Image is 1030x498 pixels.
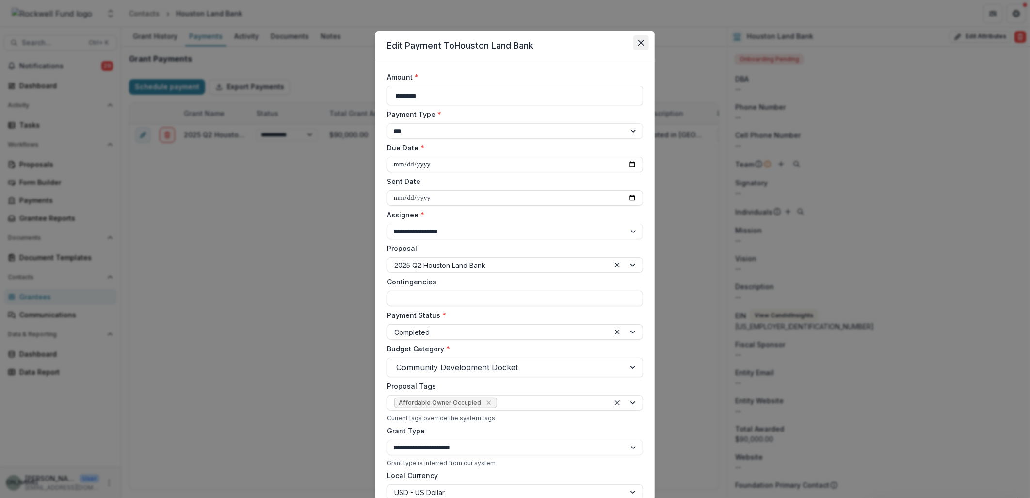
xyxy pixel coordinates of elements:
[387,310,637,320] label: Payment Status
[387,72,637,82] label: Amount
[484,398,494,408] div: Remove Affordable Owner Occupied
[387,426,637,436] label: Grant Type
[387,415,643,422] div: Current tags override the system tags
[612,397,623,409] div: Clear selected options
[612,259,623,271] div: Clear selected options
[387,143,637,153] label: Due Date
[387,243,637,253] label: Proposal
[387,381,637,391] label: Proposal Tags
[633,35,649,50] button: Close
[375,31,655,60] header: Edit Payment To Houston Land Bank
[387,109,637,119] label: Payment Type
[387,344,637,354] label: Budget Category
[387,210,637,220] label: Assignee
[387,459,643,466] div: Grant type is inferred from our system
[399,399,481,406] span: Affordable Owner Occupied
[387,176,637,186] label: Sent Date
[612,326,623,338] div: Clear selected options
[387,470,438,481] label: Local Currency
[387,277,637,287] label: Contingencies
